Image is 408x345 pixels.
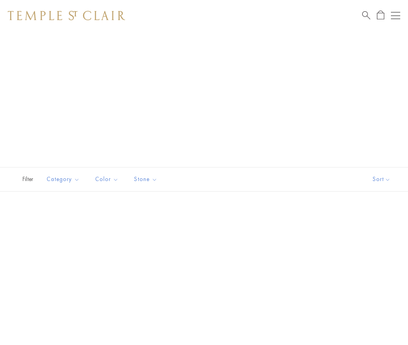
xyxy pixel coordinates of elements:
[391,11,400,20] button: Open navigation
[130,174,163,184] span: Stone
[89,171,124,188] button: Color
[43,174,85,184] span: Category
[41,171,85,188] button: Category
[377,10,384,20] a: Open Shopping Bag
[91,174,124,184] span: Color
[362,10,370,20] a: Search
[355,167,408,191] button: Show sort by
[128,171,163,188] button: Stone
[8,11,125,20] img: Temple St. Clair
